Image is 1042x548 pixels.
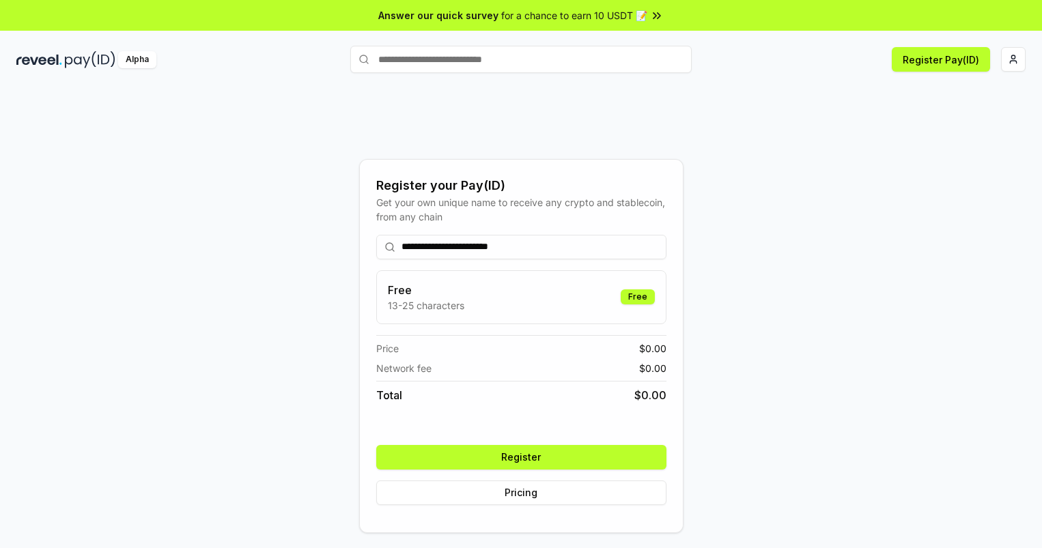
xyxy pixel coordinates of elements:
[376,445,666,470] button: Register
[376,387,402,403] span: Total
[376,480,666,505] button: Pricing
[501,8,647,23] span: for a chance to earn 10 USDT 📝
[634,387,666,403] span: $ 0.00
[621,289,655,304] div: Free
[378,8,498,23] span: Answer our quick survey
[388,298,464,313] p: 13-25 characters
[376,341,399,356] span: Price
[639,341,666,356] span: $ 0.00
[376,361,432,375] span: Network fee
[892,47,990,72] button: Register Pay(ID)
[65,51,115,68] img: pay_id
[376,195,666,224] div: Get your own unique name to receive any crypto and stablecoin, from any chain
[639,361,666,375] span: $ 0.00
[376,176,666,195] div: Register your Pay(ID)
[388,282,464,298] h3: Free
[16,51,62,68] img: reveel_dark
[118,51,156,68] div: Alpha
